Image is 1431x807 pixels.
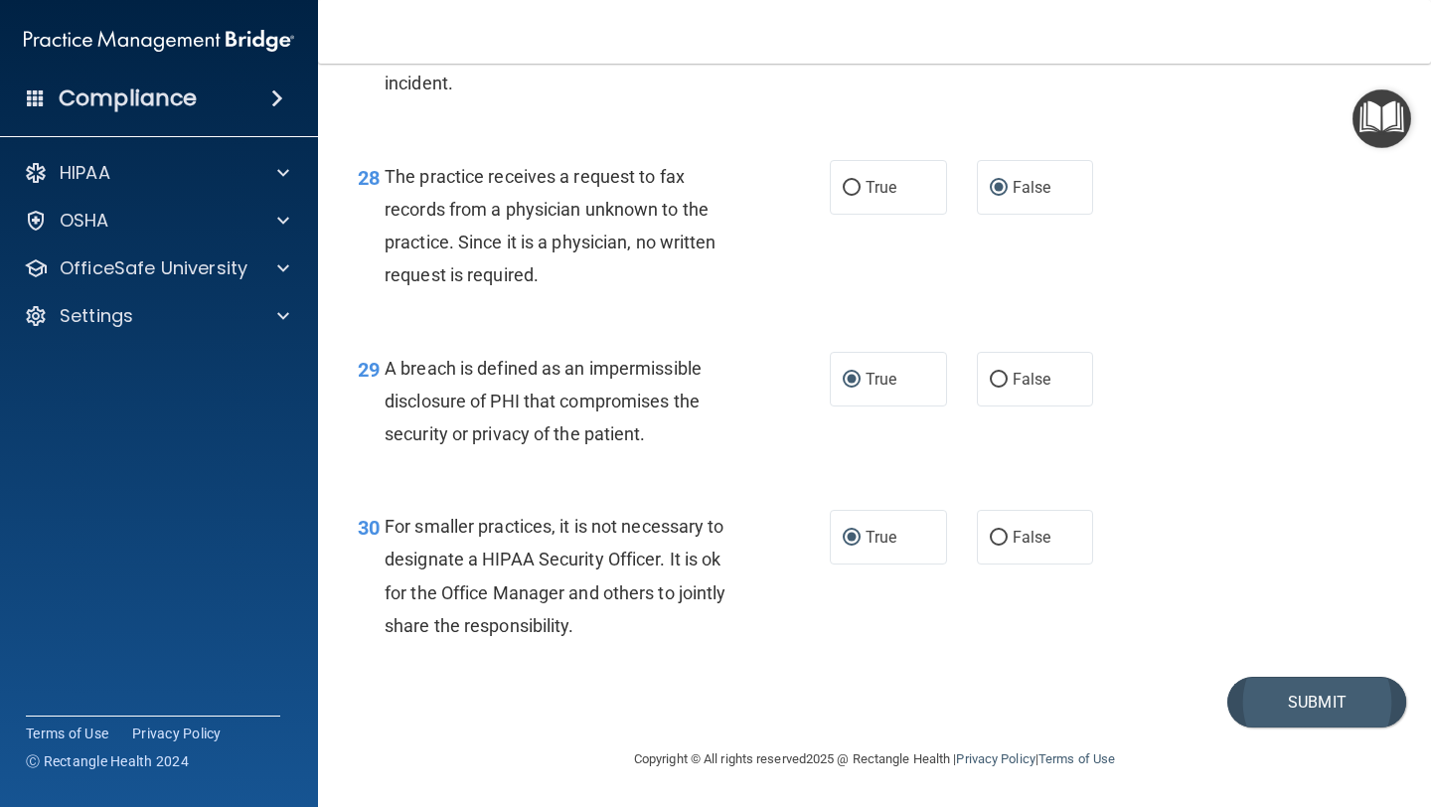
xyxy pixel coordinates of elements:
[132,724,222,743] a: Privacy Policy
[1227,677,1406,727] button: Submit
[385,516,725,636] span: For smaller practices, it is not necessary to designate a HIPAA Security Officer. It is ok for th...
[1038,751,1115,766] a: Terms of Use
[990,373,1008,388] input: False
[1013,178,1051,197] span: False
[843,531,861,546] input: True
[866,528,896,547] span: True
[843,373,861,388] input: True
[24,304,289,328] a: Settings
[1013,528,1051,547] span: False
[1013,370,1051,389] span: False
[24,161,289,185] a: HIPAA
[385,358,702,444] span: A breach is defined as an impermissible disclosure of PHI that compromises the security or privac...
[866,178,896,197] span: True
[1352,89,1411,148] button: Open Resource Center
[990,531,1008,546] input: False
[60,209,109,233] p: OSHA
[60,304,133,328] p: Settings
[24,21,294,61] img: PMB logo
[60,256,247,280] p: OfficeSafe University
[956,751,1034,766] a: Privacy Policy
[26,751,189,771] span: Ⓒ Rectangle Health 2024
[843,181,861,196] input: True
[385,166,716,286] span: The practice receives a request to fax records from a physician unknown to the practice. Since it...
[358,516,380,540] span: 30
[24,209,289,233] a: OSHA
[990,181,1008,196] input: False
[24,256,289,280] a: OfficeSafe University
[512,727,1237,791] div: Copyright © All rights reserved 2025 @ Rectangle Health | |
[26,724,108,743] a: Terms of Use
[60,161,110,185] p: HIPAA
[358,358,380,382] span: 29
[866,370,896,389] span: True
[59,84,197,112] h4: Compliance
[358,166,380,190] span: 28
